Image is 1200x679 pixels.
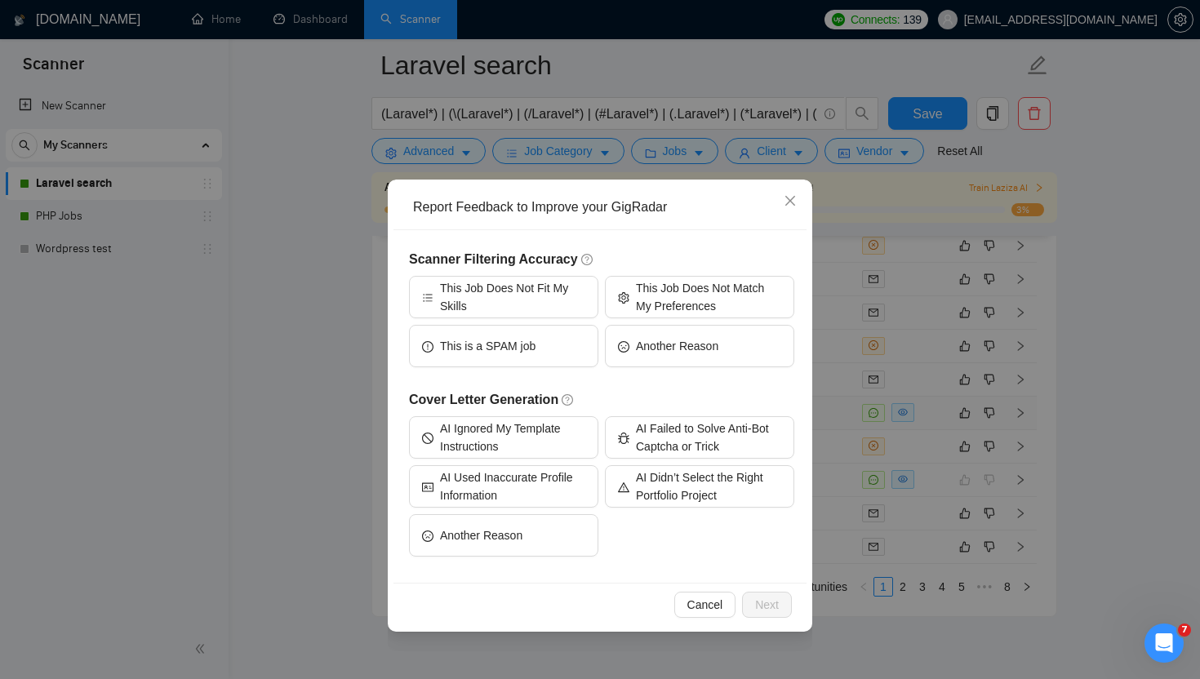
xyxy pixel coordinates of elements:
[422,291,433,303] span: bars
[440,526,522,544] span: Another Reason
[440,337,536,355] span: This is a SPAM job
[768,180,812,224] button: Close
[422,431,433,443] span: stop
[687,596,723,614] span: Cancel
[409,325,598,367] button: exclamation-circleThis is a SPAM job
[409,416,598,459] button: stopAI Ignored My Template Instructions
[413,198,798,216] div: Report Feedback to Improve your GigRadar
[636,337,718,355] span: Another Reason
[440,419,585,455] span: AI Ignored My Template Instructions
[605,276,794,318] button: settingThis Job Does Not Match My Preferences
[605,465,794,508] button: warningAI Didn’t Select the Right Portfolio Project
[422,339,433,352] span: exclamation-circle
[605,325,794,367] button: frownAnother Reason
[562,393,575,406] span: question-circle
[409,276,598,318] button: barsThis Job Does Not Fit My Skills
[1144,624,1184,663] iframe: Intercom live chat
[618,339,629,352] span: frown
[674,592,736,618] button: Cancel
[581,253,594,266] span: question-circle
[618,431,629,443] span: bug
[636,419,781,455] span: AI Failed to Solve Anti-Bot Captcha or Trick
[440,279,585,315] span: This Job Does Not Fit My Skills
[409,514,598,557] button: frownAnother Reason
[1178,624,1191,637] span: 7
[742,592,792,618] button: Next
[618,480,629,492] span: warning
[422,529,433,541] span: frown
[409,390,794,410] h5: Cover Letter Generation
[409,465,598,508] button: idcardAI Used Inaccurate Profile Information
[440,468,585,504] span: AI Used Inaccurate Profile Information
[409,250,794,269] h5: Scanner Filtering Accuracy
[784,194,797,207] span: close
[618,291,629,303] span: setting
[422,480,433,492] span: idcard
[605,416,794,459] button: bugAI Failed to Solve Anti-Bot Captcha or Trick
[636,279,781,315] span: This Job Does Not Match My Preferences
[636,468,781,504] span: AI Didn’t Select the Right Portfolio Project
